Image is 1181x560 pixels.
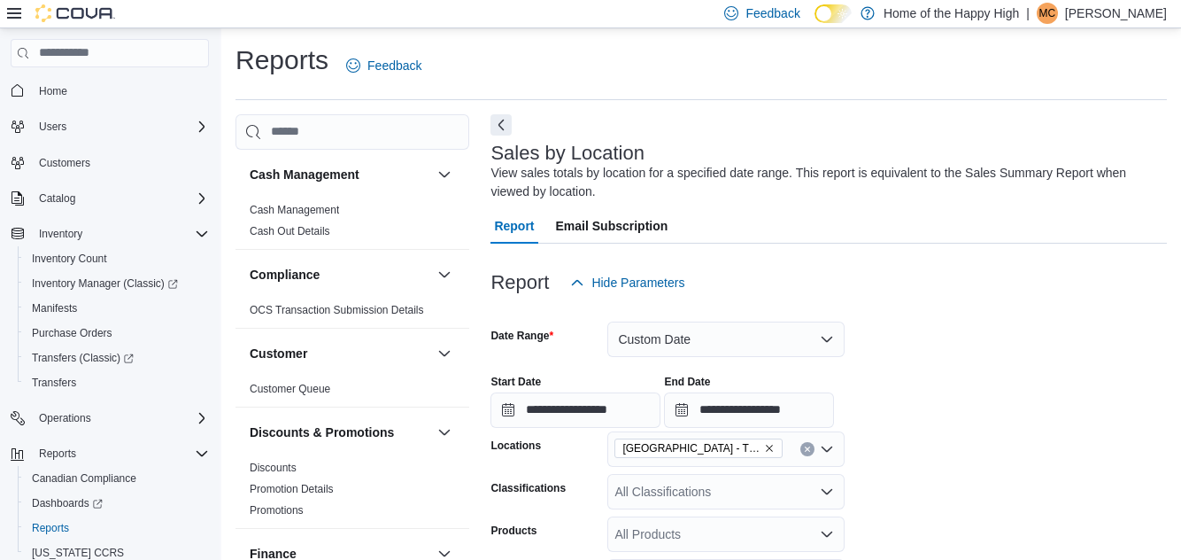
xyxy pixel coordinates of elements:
[32,116,209,137] span: Users
[32,223,89,245] button: Inventory
[32,496,103,510] span: Dashboards
[25,323,120,344] a: Purchase Orders
[563,265,691,300] button: Hide Parameters
[32,408,98,429] button: Operations
[39,156,90,170] span: Customers
[39,191,75,206] span: Catalog
[39,84,67,98] span: Home
[235,299,469,328] div: Compliance
[800,442,814,456] button: Clear input
[764,443,775,454] button: Remove Winnipeg - The Shed District - Fire & Flower from selection in this group
[250,503,304,517] span: Promotions
[32,152,209,174] span: Customers
[250,266,430,284] button: Compliance
[434,264,455,285] button: Compliance
[25,347,141,369] a: Transfers (Classic)
[745,4,799,22] span: Feedback
[250,266,320,284] h3: Compliance
[32,188,82,209] button: Catalog
[25,468,209,489] span: Canadian Compliance
[434,422,455,443] button: Discounts & Promotions
[250,304,424,316] a: OCS Transaction Submission Details
[32,80,209,102] span: Home
[25,248,114,269] a: Inventory Count
[250,303,424,317] span: OCS Transaction Submission Details
[4,114,216,139] button: Users
[250,482,334,496] span: Promotion Details
[32,152,97,174] a: Customers
[250,462,297,474] a: Discounts
[250,424,430,441] button: Discounts & Promotions
[32,376,76,390] span: Transfers
[607,322,845,357] button: Custom Date
[1065,3,1167,24] p: [PERSON_NAME]
[235,457,469,528] div: Discounts & Promotions
[4,78,216,104] button: Home
[490,439,541,453] label: Locations
[884,3,1019,24] p: Home of the Happy High
[32,81,74,102] a: Home
[32,223,209,245] span: Inventory
[250,383,330,395] a: Customer Queue
[4,150,216,175] button: Customers
[18,370,216,395] button: Transfers
[490,524,536,538] label: Products
[32,471,136,486] span: Canadian Compliance
[250,382,330,396] span: Customer Queue
[250,224,330,238] span: Cash Out Details
[622,439,760,457] span: [GEOGRAPHIC_DATA] - The Shed District - Fire & Flower
[18,321,216,346] button: Purchase Orders
[664,375,710,389] label: End Date
[25,493,209,514] span: Dashboards
[664,393,834,428] input: Press the down key to open a popover containing a calendar.
[490,143,645,164] h3: Sales by Location
[39,447,76,461] span: Reports
[25,493,110,514] a: Dashboards
[25,298,209,319] span: Manifests
[490,375,541,389] label: Start Date
[25,468,143,489] a: Canadian Compliance
[32,443,83,464] button: Reports
[25,323,209,344] span: Purchase Orders
[235,378,469,407] div: Customer
[490,272,549,293] h3: Report
[18,296,216,321] button: Manifests
[25,273,209,294] span: Inventory Manager (Classic)
[250,424,394,441] h3: Discounts & Promotions
[591,274,684,292] span: Hide Parameters
[25,298,84,319] a: Manifests
[490,481,566,495] label: Classifications
[490,164,1158,201] div: View sales totals by location for a specified date range. This report is equivalent to the Sales ...
[235,199,469,249] div: Cash Management
[250,204,339,216] a: Cash Management
[339,48,428,83] a: Feedback
[32,408,209,429] span: Operations
[39,411,91,425] span: Operations
[18,491,216,516] a: Dashboards
[25,517,209,539] span: Reports
[32,188,209,209] span: Catalog
[18,466,216,491] button: Canadian Compliance
[18,271,216,296] a: Inventory Manager (Classic)
[1037,3,1058,24] div: Matthew Cracknell
[820,527,834,541] button: Open list of options
[490,329,553,343] label: Date Range
[25,372,83,393] a: Transfers
[35,4,115,22] img: Cova
[250,345,307,362] h3: Customer
[250,345,430,362] button: Customer
[32,116,73,137] button: Users
[1039,3,1056,24] span: MC
[614,439,783,458] span: Winnipeg - The Shed District - Fire & Flower
[32,276,178,291] span: Inventory Manager (Classic)
[18,346,216,370] a: Transfers (Classic)
[250,504,304,517] a: Promotions
[39,120,66,134] span: Users
[494,208,534,244] span: Report
[820,442,834,456] button: Open list of options
[4,441,216,466] button: Reports
[32,301,77,315] span: Manifests
[18,246,216,271] button: Inventory Count
[4,222,216,246] button: Inventory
